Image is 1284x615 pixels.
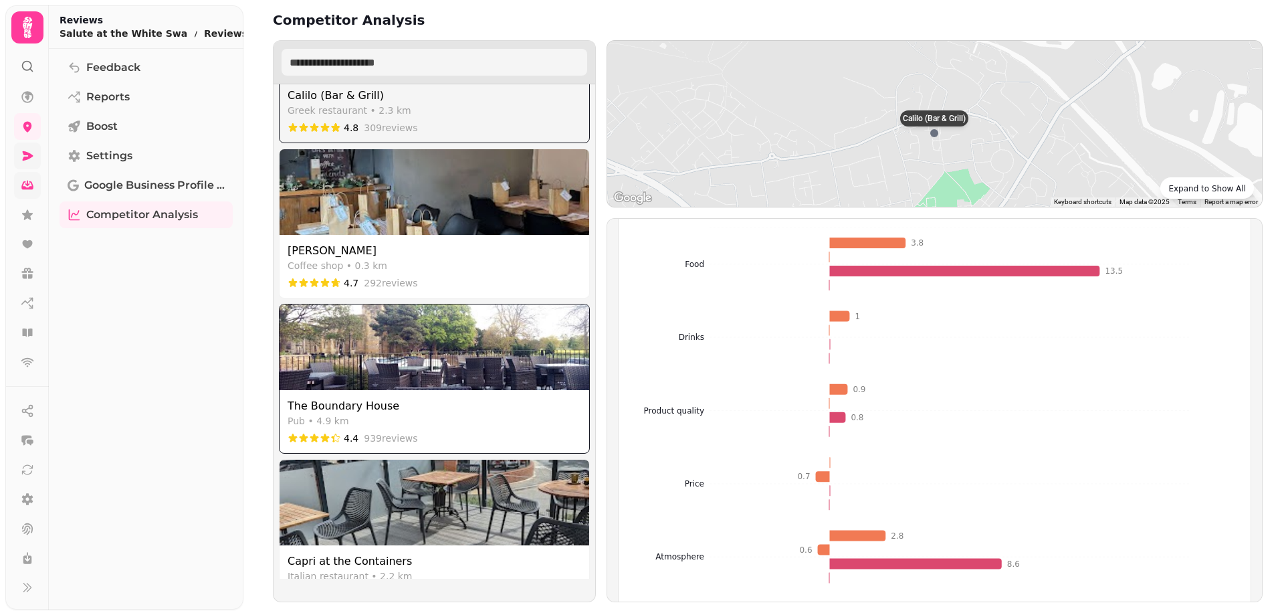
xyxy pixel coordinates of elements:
h2: Competitor Analysis [273,11,425,29]
tspan: 0.8 [851,413,863,422]
div: Calilo (Bar & Grill) [288,88,581,104]
a: Boost [60,113,233,140]
div: The Boundary House [288,398,581,414]
div: Greek restaurant • 2.3 km [288,104,581,117]
tspan: 0.6 [799,545,812,555]
a: Report a map error [1204,198,1258,205]
a: Feedback [60,54,233,81]
p: Calilo (Bar & Grill) [903,113,966,124]
span: Boost [86,118,118,135]
tspan: Product quality [643,406,704,416]
nav: breadcrumb [60,27,258,40]
img: Capri at the Containers [280,460,589,545]
tspan: Food [685,260,704,269]
img: The Boundary House [280,304,589,390]
div: The Boundary HouseThe Boundary HousePub • 4.9 km4.4939reviews [279,304,590,454]
img: Gray's [280,149,589,235]
div: Capri at the Containers [288,553,581,569]
div: Gray's[PERSON_NAME]Coffee shop • 0.3 km4.7292reviews [279,149,590,298]
div: Italian restaurant • 2.2 km [288,569,581,583]
tspan: Price [684,479,704,489]
a: Google Business Profile (Beta) [60,172,233,199]
a: Reports [60,84,233,110]
span: 292 reviews [364,276,417,290]
a: Competitor Analysis [60,201,233,228]
img: Google [611,189,655,207]
span: 4.8 [344,121,358,135]
p: Salute at the White Swan [60,27,188,40]
tspan: 2.8 [891,531,903,541]
h2: Reviews [60,13,258,27]
a: Open this area in Google Maps (opens a new window) [611,189,655,207]
a: Settings [60,143,233,169]
span: Expand to Show All [1168,184,1246,193]
div: Pub • 4.9 km [288,414,581,428]
tspan: 0.9 [853,385,865,394]
span: Settings [86,148,132,164]
span: 309 reviews [364,121,417,135]
tspan: 13.5 [1105,266,1123,276]
span: Google Business Profile (Beta) [84,177,225,193]
span: Reports [86,89,130,105]
button: Reviews [204,27,258,40]
span: 4.7 [344,276,358,290]
div: [PERSON_NAME] [288,243,581,259]
tspan: 3.8 [911,238,924,248]
tspan: 1 [855,312,860,321]
button: Keyboard shortcuts [1054,197,1111,207]
span: 4.4 [344,432,358,445]
tspan: 0.7 [797,472,810,481]
div: Calilo (Bar & Grill) [900,110,968,137]
button: Expand to Show All [1160,177,1254,199]
tspan: Drinks [678,333,704,342]
nav: Tabs [49,49,243,610]
span: 939 reviews [364,432,417,445]
tspan: 8.6 [1006,559,1019,569]
tspan: Atmosphere [655,552,704,561]
span: Competitor Analysis [86,207,198,223]
div: Capri at the ContainersCapri at the ContainersItalian restaurant • 2.2 km4.5426reviews [279,459,590,609]
a: Terms [1178,198,1196,205]
span: Map data ©2025 [1119,198,1170,205]
div: Coffee shop • 0.3 km [288,259,581,272]
span: Feedback [86,60,140,76]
